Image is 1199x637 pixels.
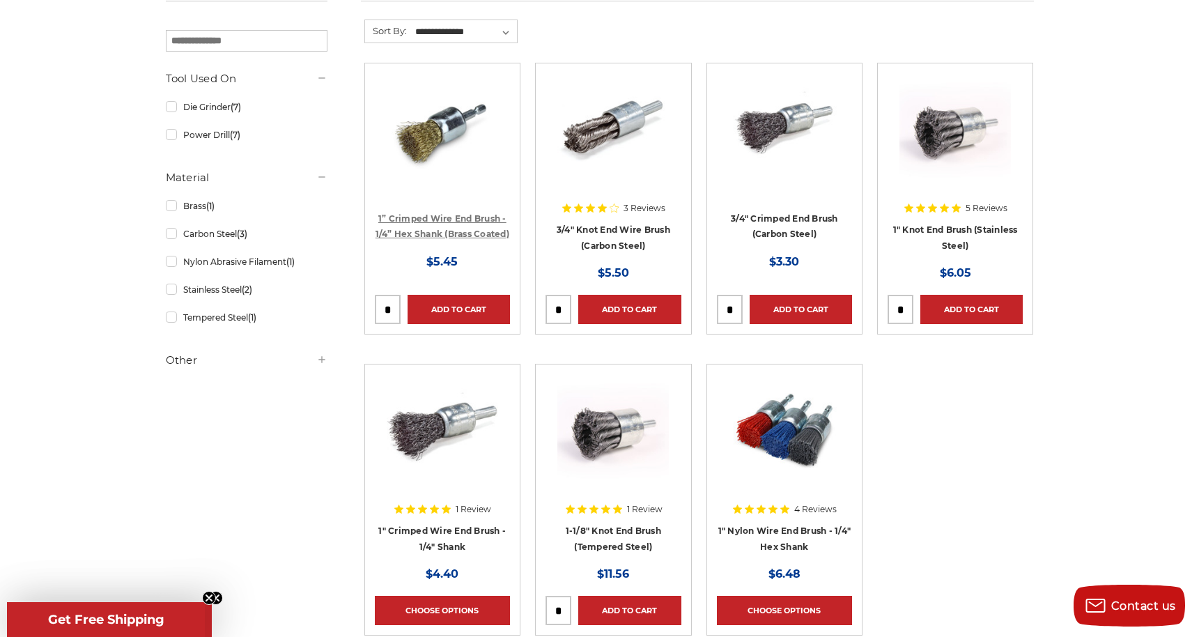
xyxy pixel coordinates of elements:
[166,169,327,186] h5: Material
[166,70,327,87] h5: Tool Used On
[966,204,1007,213] span: 5 Reviews
[166,277,327,302] a: Stainless Steel
[729,73,840,185] img: 3/4" Crimped End Brush (Carbon Steel)
[769,255,799,268] span: $3.30
[166,123,327,147] a: Power Drill
[166,95,327,119] a: Die Grinder
[48,612,164,627] span: Get Free Shipping
[729,374,840,486] img: 1 inch nylon wire end brush
[426,255,458,268] span: $5.45
[408,295,510,324] a: Add to Cart
[794,505,837,514] span: 4 Reviews
[387,73,498,185] img: brass coated 1 inch end brush
[598,266,629,279] span: $5.50
[378,525,506,552] a: 1" Crimped Wire End Brush - 1/4" Shank
[7,602,205,637] div: Get Free ShippingClose teaser
[166,352,327,369] h5: Other
[209,591,223,605] button: Close teaser
[1111,599,1176,613] span: Contact us
[365,20,407,41] label: Sort By:
[718,525,851,552] a: 1" Nylon Wire End Brush - 1/4" Hex Shank
[206,201,215,211] span: (1)
[426,567,458,581] span: $4.40
[888,73,1023,208] a: Knotted End Brush
[376,213,509,240] a: 1” Crimped Wire End Brush - 1/4” Hex Shank (Brass Coated)
[1074,585,1185,627] button: Contact us
[717,374,852,509] a: 1 inch nylon wire end brush
[627,505,663,514] span: 1 Review
[920,295,1023,324] a: Add to Cart
[286,256,295,267] span: (1)
[717,596,852,625] a: Choose Options
[375,374,510,509] a: 1" Crimped Wire End Brush - 1/4" Shank
[375,73,510,208] a: brass coated 1 inch end brush
[387,374,498,486] img: 1" Crimped Wire End Brush - 1/4" Shank
[546,73,681,208] a: Twist Knot End Brush
[248,312,256,323] span: (1)
[768,567,800,581] span: $6.48
[750,295,852,324] a: Add to Cart
[237,229,247,239] span: (3)
[731,213,838,240] a: 3/4" Crimped End Brush (Carbon Steel)
[557,224,670,251] a: 3/4" Knot End Wire Brush (Carbon Steel)
[413,22,517,43] select: Sort By:
[557,374,669,486] img: Knotted End Brush
[230,130,240,140] span: (7)
[546,374,681,509] a: Knotted End Brush
[578,596,681,625] a: Add to Cart
[899,73,1011,185] img: Knotted End Brush
[566,525,661,552] a: 1-1/8" Knot End Brush (Tempered Steel)
[578,295,681,324] a: Add to Cart
[456,505,491,514] span: 1 Review
[231,102,241,112] span: (7)
[202,591,216,605] button: Close teaser
[717,73,852,208] a: 3/4" Crimped End Brush (Carbon Steel)
[242,284,252,295] span: (2)
[166,222,327,246] a: Carbon Steel
[597,567,629,581] span: $11.56
[375,596,510,625] a: Choose Options
[557,73,669,185] img: Twist Knot End Brush
[940,266,971,279] span: $6.05
[166,194,327,218] a: Brass
[624,204,665,213] span: 3 Reviews
[166,250,327,274] a: Nylon Abrasive Filament
[166,305,327,330] a: Tempered Steel
[893,224,1018,251] a: 1" Knot End Brush (Stainless Steel)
